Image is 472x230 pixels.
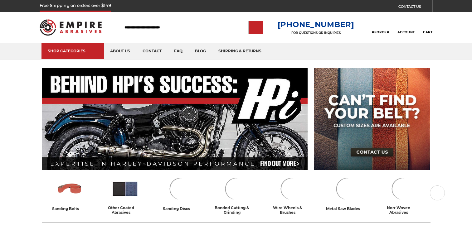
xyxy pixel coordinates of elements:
img: Wire Wheels & Brushes [278,175,305,202]
a: faq [168,43,189,59]
span: Account [397,30,415,34]
div: other coated abrasives [100,205,150,215]
span: Reorder [372,30,389,34]
img: promo banner for custom belts. [314,68,430,170]
input: Submit [250,22,262,34]
img: Sanding Discs [167,175,194,202]
img: Empire Abrasives [40,15,102,40]
a: [PHONE_NUMBER] [278,20,354,29]
a: Reorder [372,21,389,34]
a: non-woven abrasives [377,175,428,215]
a: blog [189,43,212,59]
span: Cart [423,30,432,34]
img: Other Coated Abrasives [111,175,139,202]
img: Non-woven Abrasives [389,175,416,202]
a: sanding belts [44,175,95,212]
img: Metal Saw Blades [333,175,361,202]
img: Sanding Belts [56,175,83,202]
a: sanding discs [155,175,206,212]
a: Cart [423,21,432,34]
div: wire wheels & brushes [266,205,317,215]
img: Banner for an interview featuring Horsepower Inc who makes Harley performance upgrades featured o... [42,68,308,170]
a: about us [104,43,136,59]
button: Next [430,185,445,200]
a: bonded cutting & grinding [211,175,261,215]
div: bonded cutting & grinding [211,205,261,215]
div: metal saw blades [326,205,368,212]
div: SHOP CATEGORIES [48,49,98,53]
div: non-woven abrasives [377,205,428,215]
a: wire wheels & brushes [266,175,317,215]
a: CONTACT US [398,3,432,12]
a: metal saw blades [322,175,372,212]
a: contact [136,43,168,59]
div: sanding discs [163,205,198,212]
a: other coated abrasives [100,175,150,215]
div: sanding belts [52,205,87,212]
p: FOR QUESTIONS OR INQUIRIES [278,31,354,35]
a: shipping & returns [212,43,268,59]
img: Bonded Cutting & Grinding [222,175,250,202]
